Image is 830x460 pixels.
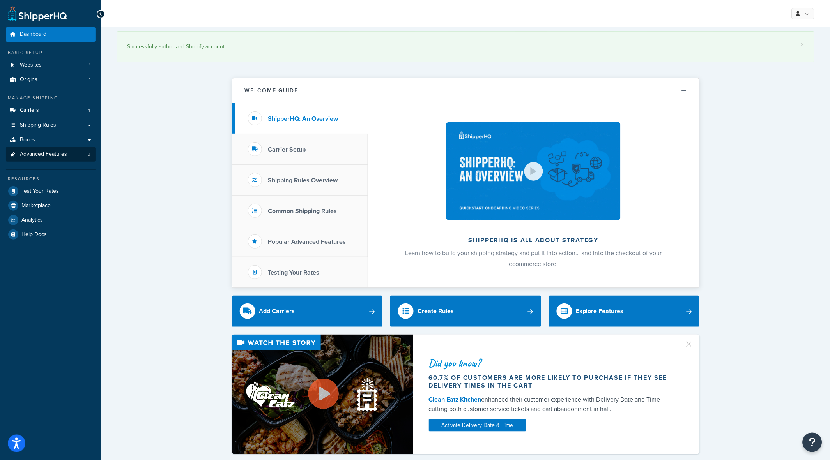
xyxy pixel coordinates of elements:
[6,118,96,132] a: Shipping Rules
[20,151,67,158] span: Advanced Features
[21,217,43,224] span: Analytics
[20,31,46,38] span: Dashboard
[6,103,96,118] a: Carriers4
[429,419,526,432] a: Activate Delivery Date & Time
[268,115,338,122] h3: ShipperHQ: An Overview
[576,306,624,317] div: Explore Features
[88,151,90,158] span: 3
[389,237,679,244] h2: ShipperHQ is all about strategy
[390,296,541,327] a: Create Rules
[259,306,295,317] div: Add Carriers
[20,76,37,83] span: Origins
[6,72,96,87] a: Origins1
[429,395,481,404] a: Clean Eatz Kitchen
[232,335,413,454] img: Video thumbnail
[446,122,620,220] img: ShipperHQ is all about strategy
[6,199,96,213] a: Marketplace
[6,147,96,162] a: Advanced Features3
[6,49,96,56] div: Basic Setup
[20,137,35,143] span: Boxes
[418,306,454,317] div: Create Rules
[268,208,337,215] h3: Common Shipping Rules
[232,296,383,327] a: Add Carriers
[21,188,59,195] span: Test Your Rates
[801,41,804,48] a: ×
[6,133,96,147] a: Boxes
[6,95,96,101] div: Manage Shipping
[6,227,96,241] a: Help Docs
[6,58,96,72] a: Websites1
[268,146,306,153] h3: Carrier Setup
[268,177,338,184] h3: Shipping Rules Overview
[245,88,299,93] h2: Welcome Guide
[6,72,96,87] li: Origins
[268,269,320,276] h3: Testing Your Rates
[6,27,96,42] a: Dashboard
[89,76,90,83] span: 1
[232,78,699,103] button: Welcome Guide
[405,249,662,268] span: Learn how to build your shipping strategy and put it into action… and into the checkout of your e...
[21,203,51,209] span: Marketplace
[88,107,90,114] span: 4
[6,184,96,198] a: Test Your Rates
[21,231,47,238] span: Help Docs
[6,213,96,227] a: Analytics
[20,62,42,69] span: Websites
[429,395,675,414] div: enhanced their customer experience with Delivery Date and Time — cutting both customer service ti...
[268,238,346,245] h3: Popular Advanced Features
[6,58,96,72] li: Websites
[803,433,822,452] button: Open Resource Center
[429,358,675,368] div: Did you know?
[127,41,804,52] div: Successfully authorized Shopify account
[549,296,700,327] a: Explore Features
[20,122,56,129] span: Shipping Rules
[20,107,39,114] span: Carriers
[6,147,96,162] li: Advanced Features
[6,176,96,182] div: Resources
[89,62,90,69] span: 1
[429,374,675,390] div: 60.7% of customers are more likely to purchase if they see delivery times in the cart
[6,103,96,118] li: Carriers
